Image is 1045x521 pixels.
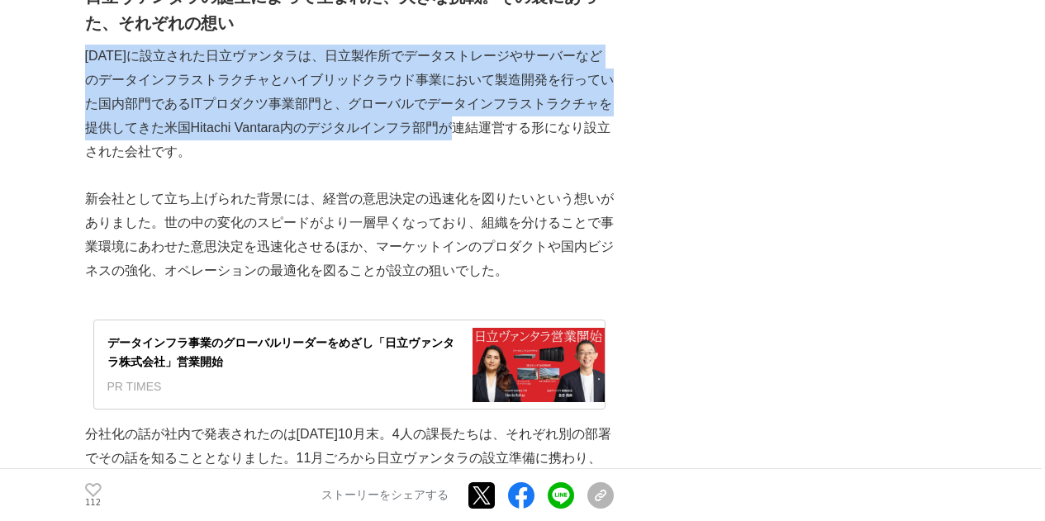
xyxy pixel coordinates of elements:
div: PR TIMES [107,377,459,395]
p: ストーリーをシェアする [321,488,449,503]
p: [DATE]に設立された日立ヴァンタラは、日立製作所でデータストレージやサーバーなどのデータインフラストラクチャとハイブリッドクラウド事業において製造開発を行っていた国内部門であるITプロダクツ... [85,45,614,163]
a: データインフラ事業のグローバルリーダーをめざし「日立ヴァンタラ株式会社」営業開始PR TIMES [93,320,606,410]
p: 新会社として立ち上げられた背景には、経営の意思決定の迅速化を図りたいという想いがありました。世の中の変化のスピードがより一層早くなっており、組織を分けることで事業環境にあわせた意思決定を迅速化さ... [85,187,614,282]
p: 112 [85,499,102,507]
div: データインフラ事業のグローバルリーダーをめざし「日立ヴァンタラ株式会社」営業開始 [107,334,459,371]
